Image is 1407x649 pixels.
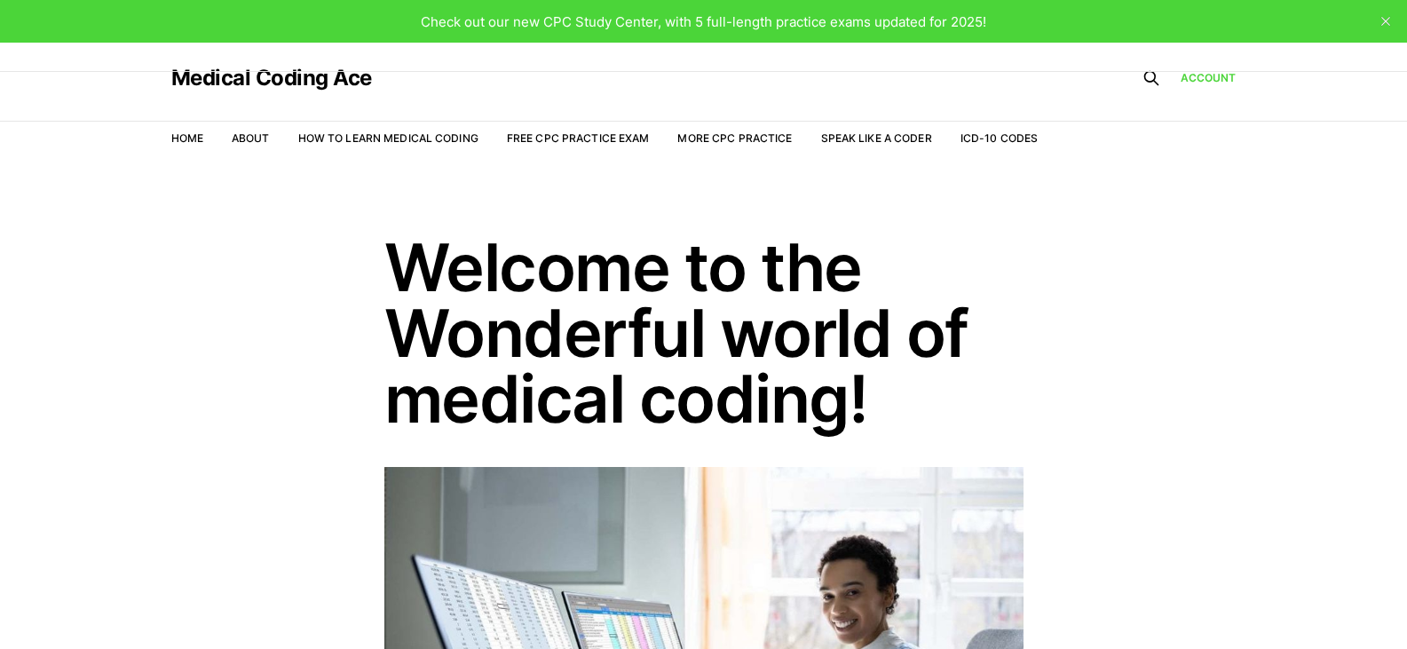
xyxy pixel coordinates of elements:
[960,131,1038,145] a: ICD-10 Codes
[821,131,932,145] a: Speak Like a Coder
[1371,7,1400,36] button: close
[677,131,792,145] a: More CPC Practice
[384,234,1024,431] h1: Welcome to the Wonderful world of medical coding!
[421,13,986,30] span: Check out our new CPC Study Center, with 5 full-length practice exams updated for 2025!
[1181,69,1237,86] a: Account
[171,131,203,145] a: Home
[171,67,372,89] a: Medical Coding Ace
[507,131,650,145] a: Free CPC Practice Exam
[298,131,478,145] a: How to Learn Medical Coding
[232,131,270,145] a: About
